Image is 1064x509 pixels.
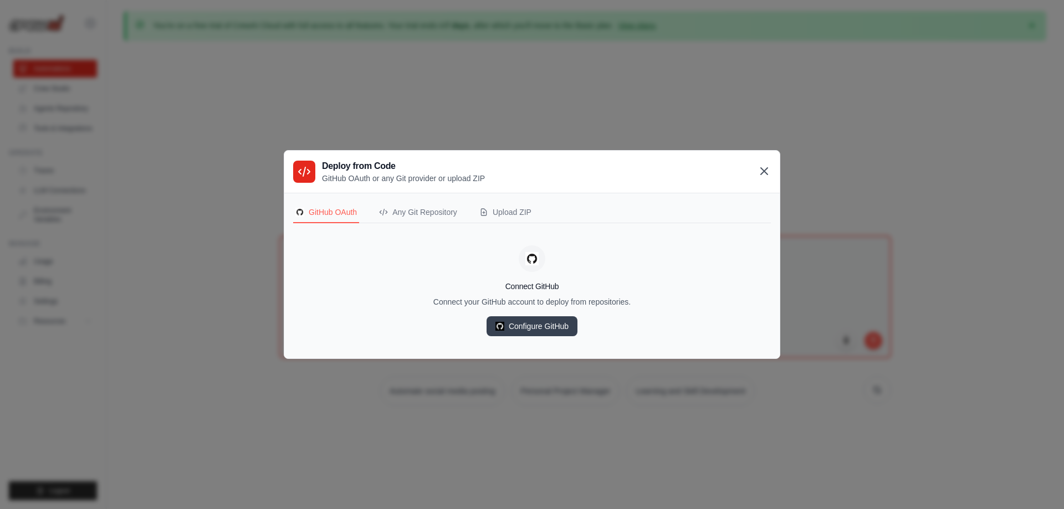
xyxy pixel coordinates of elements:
nav: Deployment Source [293,202,771,223]
div: GitHub OAuth [295,207,357,218]
button: GitHubGitHub OAuth [293,202,359,223]
p: GitHub OAuth or any Git provider or upload ZIP [322,173,485,184]
div: Any Git Repository [379,207,457,218]
a: Configure GitHub [487,316,577,336]
h4: Connect GitHub [293,281,771,292]
iframe: Chat Widget [1009,456,1064,509]
p: Connect your GitHub account to deploy from repositories. [293,296,771,307]
div: Widget de chat [1009,456,1064,509]
div: Upload ZIP [479,207,531,218]
img: GitHub [525,252,539,265]
h3: Deploy from Code [322,160,485,173]
button: Any Git Repository [377,202,459,223]
button: Upload ZIP [477,202,534,223]
img: GitHub [295,208,304,217]
img: GitHub [495,322,504,331]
